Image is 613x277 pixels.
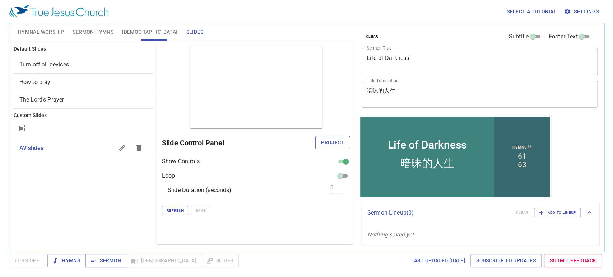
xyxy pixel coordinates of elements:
h6: Default Slides [14,45,153,53]
span: Slides [186,28,203,37]
span: Subtitle [509,32,529,41]
iframe: from-child [359,115,551,198]
textarea: 暗昧的人生 [367,87,593,101]
p: Show Controls [162,157,200,166]
div: The Lord's Prayer [14,91,153,108]
span: Hymnal Worship [18,28,64,37]
span: Sermon [91,256,121,265]
button: Hymns [47,254,86,267]
span: [object Object] [19,79,51,85]
button: clear [362,32,383,41]
span: [object Object] [19,61,69,68]
span: Refresh [167,207,184,214]
span: Submit Feedback [550,256,596,265]
p: Slide Duration (seconds) [168,186,232,194]
button: Settings [562,5,602,18]
textarea: Life of Darkness [367,55,593,68]
span: Add to Lineup [539,210,576,216]
div: Sermon Lineup(0)clearAdd to Lineup [362,201,599,225]
div: Turn off all devices [14,56,153,73]
h6: Custom Slides [14,112,153,119]
button: Sermon [85,254,127,267]
a: Subscribe to Updates [470,254,542,267]
span: Sermon Hymns [73,28,113,37]
span: Settings [565,7,599,16]
span: Subscribe to Updates [476,256,536,265]
div: AV slides [14,140,153,157]
img: True Jesus Church [9,5,108,18]
span: Footer Text [549,32,578,41]
div: How to pray [14,74,153,91]
span: [DEMOGRAPHIC_DATA] [122,28,177,37]
a: Submit Feedback [544,254,602,267]
button: Add to Lineup [534,208,581,217]
i: Nothing saved yet [367,231,414,238]
p: Loop [162,172,175,180]
button: Select a tutorial [504,5,559,18]
button: Refresh [162,206,188,215]
span: clear [366,33,379,40]
span: Last updated [DATE] [411,256,465,265]
span: Project [321,138,344,147]
span: Hymns [53,256,80,265]
button: Project [315,136,350,149]
span: [object Object] [19,96,64,103]
h6: Slide Control Panel [162,137,315,149]
span: AV slides [19,145,43,151]
a: Last updated [DATE] [408,254,468,267]
p: Sermon Lineup ( 0 ) [367,208,510,217]
span: Select a tutorial [507,7,557,16]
